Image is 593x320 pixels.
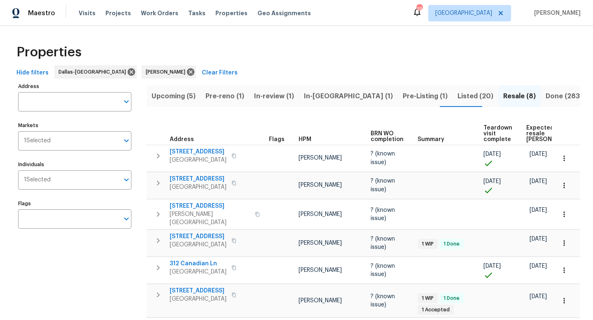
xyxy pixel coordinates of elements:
span: [GEOGRAPHIC_DATA] [170,295,226,303]
span: [PERSON_NAME] [299,155,342,161]
span: Clear Filters [202,68,238,78]
span: Tasks [188,10,205,16]
span: Pre-Listing (1) [403,90,448,102]
div: [PERSON_NAME] [142,65,196,79]
span: [GEOGRAPHIC_DATA] [170,183,226,191]
span: Upcoming (5) [152,90,196,102]
label: Individuals [18,162,131,167]
span: [PERSON_NAME] [531,9,581,17]
span: [PERSON_NAME] [299,211,342,217]
span: [DATE] [530,179,547,184]
span: Address [170,137,194,142]
span: 312 Canadian Ln [170,260,226,268]
span: ? (known issue) [371,236,395,250]
span: [STREET_ADDRESS] [170,287,226,295]
span: Expected resale [PERSON_NAME] [526,125,573,142]
label: Markets [18,123,131,128]
span: [DATE] [483,263,501,269]
span: [PERSON_NAME] [146,68,189,76]
span: In-review (1) [254,90,294,102]
span: ? (known issue) [371,263,395,277]
span: Projects [105,9,131,17]
button: Hide filters [13,65,52,81]
span: BRN WO completion [371,131,404,142]
span: [GEOGRAPHIC_DATA] [170,268,226,276]
span: Dallas-[GEOGRAPHIC_DATA] [58,68,129,76]
span: [DATE] [530,294,547,299]
span: [DATE] [483,151,501,157]
span: Properties [16,48,82,56]
span: Hide filters [16,68,49,78]
span: Visits [79,9,96,17]
div: Dallas-[GEOGRAPHIC_DATA] [54,65,137,79]
span: [GEOGRAPHIC_DATA] [170,156,226,164]
span: [PERSON_NAME][GEOGRAPHIC_DATA] [170,210,250,227]
span: 1 Selected [24,176,51,183]
span: 1 WIP [418,295,437,302]
span: [PERSON_NAME] [299,298,342,304]
span: [GEOGRAPHIC_DATA] [435,9,492,17]
div: 39 [416,5,422,13]
span: [STREET_ADDRESS] [170,232,226,241]
span: [GEOGRAPHIC_DATA] [170,241,226,249]
span: Maestro [28,9,55,17]
span: [DATE] [530,263,547,269]
button: Open [121,213,132,225]
span: 1 Done [440,241,463,248]
span: Summary [418,137,444,142]
button: Open [121,174,132,186]
span: ? (known issue) [371,207,395,221]
span: Flags [269,137,285,142]
span: [PERSON_NAME] [299,240,342,246]
span: In-[GEOGRAPHIC_DATA] (1) [304,90,393,102]
span: [PERSON_NAME] [299,267,342,273]
span: Done (283) [546,90,582,102]
span: [DATE] [530,151,547,157]
span: [DATE] [530,236,547,242]
button: Clear Filters [198,65,241,81]
span: Work Orders [141,9,178,17]
span: [DATE] [483,179,501,184]
label: Address [18,84,131,89]
span: Teardown visit complete [483,125,512,142]
span: Pre-reno (1) [205,90,244,102]
span: Resale (8) [503,90,536,102]
button: Open [121,96,132,107]
span: 1 WIP [418,241,437,248]
span: 1 Accepted [418,306,453,313]
button: Open [121,135,132,146]
span: [STREET_ADDRESS] [170,175,226,183]
span: ? (known issue) [371,151,395,165]
span: Properties [215,9,247,17]
span: 1 Selected [24,137,51,144]
span: ? (known issue) [371,178,395,192]
span: HPM [299,137,311,142]
span: Listed (20) [458,90,493,102]
span: ? (known issue) [371,294,395,308]
label: Flags [18,201,131,206]
span: [STREET_ADDRESS] [170,148,226,156]
span: 1 Done [440,295,463,302]
span: [DATE] [530,207,547,213]
span: [PERSON_NAME] [299,182,342,188]
span: Geo Assignments [257,9,311,17]
span: [STREET_ADDRESS] [170,202,250,210]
